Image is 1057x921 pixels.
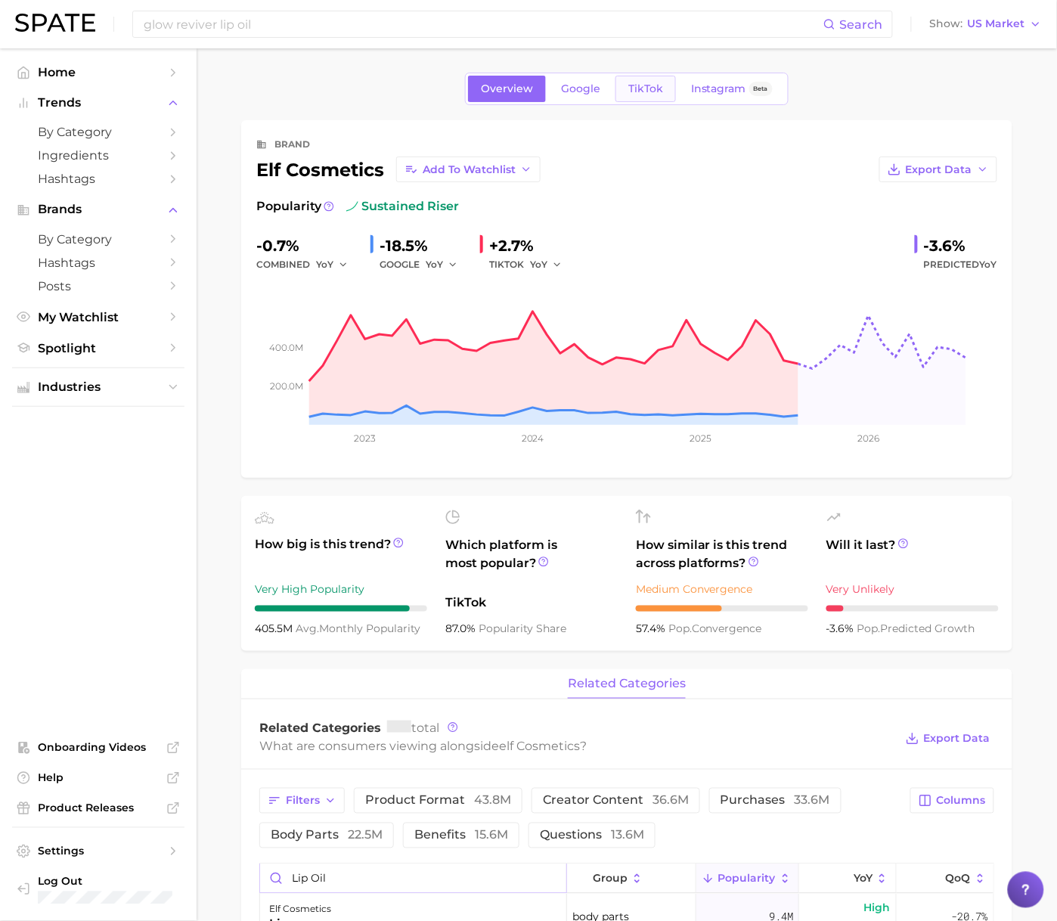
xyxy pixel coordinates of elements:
[255,535,427,572] span: How big is this trend?
[854,873,873,885] span: YoY
[567,864,696,894] button: group
[365,795,511,807] span: product format
[38,875,178,888] span: Log Out
[668,622,692,635] abbr: popularity index
[445,622,479,635] span: 87.0%
[12,840,184,863] a: Settings
[826,580,999,598] div: Very Unlikely
[38,232,159,247] span: by Category
[396,157,541,182] button: Add to Watchlist
[799,864,897,894] button: YoY
[499,740,580,754] span: elf cosmetics
[930,20,963,28] span: Show
[380,234,468,258] div: -18.5%
[316,256,349,274] button: YoY
[826,622,857,635] span: -3.6%
[255,622,296,635] span: 405.5m
[445,536,618,586] span: Which platform is most popular?
[897,864,993,894] button: QoQ
[12,120,184,144] a: by Category
[530,258,547,271] span: YoY
[795,793,830,808] span: 33.6m
[260,864,566,893] input: Search in elf cosmetics
[857,433,879,444] tspan: 2026
[489,234,572,258] div: +2.7%
[636,580,808,598] div: Medium Convergence
[628,82,663,95] span: TikTok
[286,795,320,808] span: Filters
[568,677,686,690] span: related categories
[38,125,159,139] span: by Category
[840,17,883,32] span: Search
[926,14,1046,34] button: ShowUS Market
[924,234,997,258] div: -3.6%
[636,536,808,572] span: How similar is this trend across platforms?
[12,251,184,274] a: Hashtags
[445,594,618,612] span: TikTok
[864,899,891,917] span: High
[38,279,159,293] span: Posts
[479,622,566,635] span: popularity share
[355,433,377,444] tspan: 2023
[38,771,159,785] span: Help
[489,256,572,274] div: TIKTOK
[38,845,159,858] span: Settings
[38,741,159,755] span: Onboarding Videos
[548,76,613,102] a: Google
[691,82,746,95] span: Instagram
[346,200,358,212] img: sustained riser
[12,767,184,789] a: Help
[593,873,628,885] span: group
[380,256,468,274] div: GOOGLE
[754,82,768,95] span: Beta
[910,788,994,814] button: Columns
[259,788,345,814] button: Filters
[980,259,997,270] span: YoY
[615,76,676,102] a: TikTok
[38,148,159,163] span: Ingredients
[426,258,443,271] span: YoY
[468,76,546,102] a: Overview
[12,167,184,191] a: Hashtags
[38,96,159,110] span: Trends
[387,721,439,736] span: total
[652,793,689,808] span: 36.6m
[38,341,159,355] span: Spotlight
[636,622,668,635] span: 57.4%
[142,11,823,37] input: Search here for a brand, industry, or ingredient
[38,172,159,186] span: Hashtags
[611,828,644,842] span: 13.6m
[12,736,184,759] a: Onboarding Videos
[38,310,159,324] span: My Watchlist
[561,82,600,95] span: Google
[296,622,420,635] span: monthly popularity
[924,256,997,274] span: Predicted
[259,736,894,757] div: What are consumers viewing alongside ?
[12,797,184,820] a: Product Releases
[12,198,184,221] button: Brands
[423,163,516,176] span: Add to Watchlist
[481,82,533,95] span: Overview
[902,728,994,749] button: Export Data
[12,91,184,114] button: Trends
[414,830,508,842] span: benefits
[857,622,881,635] abbr: popularity index
[530,256,563,274] button: YoY
[924,733,990,746] span: Export Data
[12,144,184,167] a: Ingredients
[269,901,331,919] div: elf cosmetics
[826,536,999,572] span: Will it last?
[946,873,971,885] span: QoQ
[255,606,427,612] div: 9 / 10
[937,795,986,808] span: Columns
[543,795,689,807] span: creator content
[346,197,459,216] span: sustained riser
[826,606,999,612] div: 1 / 10
[38,256,159,270] span: Hashtags
[38,203,159,216] span: Brands
[968,20,1025,28] span: US Market
[256,157,541,182] div: elf cosmetics
[906,163,972,176] span: Export Data
[522,433,544,444] tspan: 2024
[12,376,184,398] button: Industries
